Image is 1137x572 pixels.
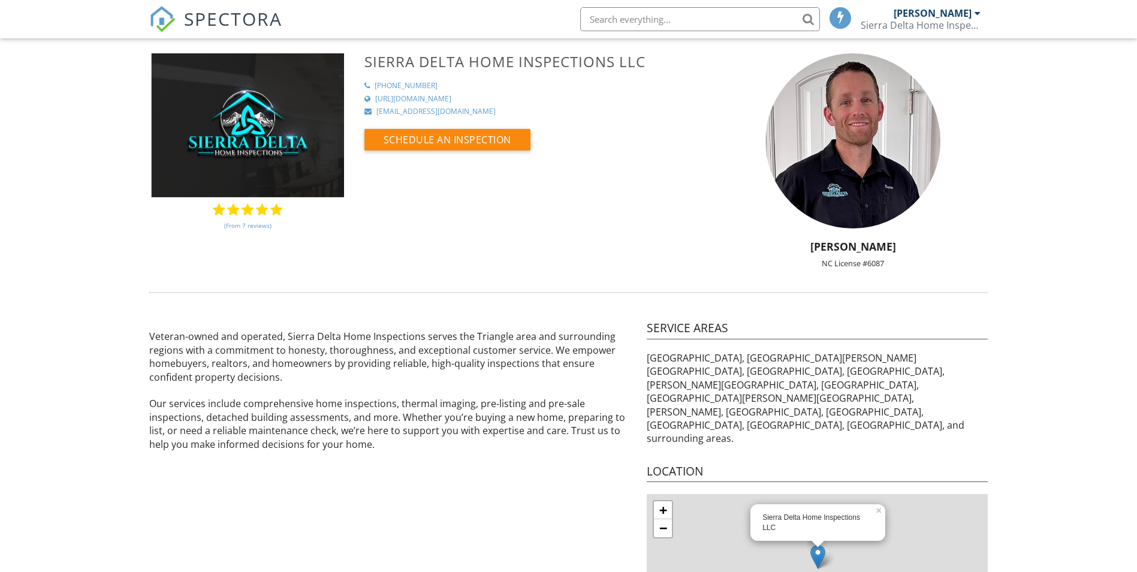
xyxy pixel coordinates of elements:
div: [PERSON_NAME] [894,7,972,19]
p: [GEOGRAPHIC_DATA], [GEOGRAPHIC_DATA][PERSON_NAME][GEOGRAPHIC_DATA], [GEOGRAPHIC_DATA], [GEOGRAPHI... [647,351,988,445]
div: Sierra Delta Home Inspections LLC [861,19,981,31]
a: SPECTORA [149,16,282,41]
div: [EMAIL_ADDRESS][DOMAIN_NAME] [376,107,496,117]
img: 3D-01.jpg [151,53,345,197]
h5: [PERSON_NAME] [711,240,996,252]
a: Zoom out [654,519,672,537]
a: (From 7 reviews) [224,215,272,236]
a: [EMAIL_ADDRESS][DOMAIN_NAME] [364,107,704,117]
h3: Sierra Delta Home Inspections LLC [364,53,704,70]
a: Schedule an Inspection [364,137,530,150]
input: Search everything... [580,7,820,31]
a: × [874,504,885,513]
button: Schedule an Inspection [364,129,530,150]
a: [URL][DOMAIN_NAME] [364,94,704,104]
h4: Location [647,463,988,483]
div: [PHONE_NUMBER] [375,81,438,91]
p: Veteran-owned and operated, Sierra Delta Home Inspections serves the Triangle area and surroundin... [149,330,633,451]
div: [URL][DOMAIN_NAME] [375,94,451,104]
div: NC License #6087 [711,258,996,268]
a: [PHONE_NUMBER] [364,81,704,91]
img: img_5523.jpeg [765,53,940,228]
div: Sierra Delta Home Inspections LLC [762,513,874,533]
img: The Best Home Inspection Software - Spectora [149,6,176,32]
h4: Service Areas [647,320,988,339]
a: Zoom in [654,501,672,519]
span: SPECTORA [184,6,282,31]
